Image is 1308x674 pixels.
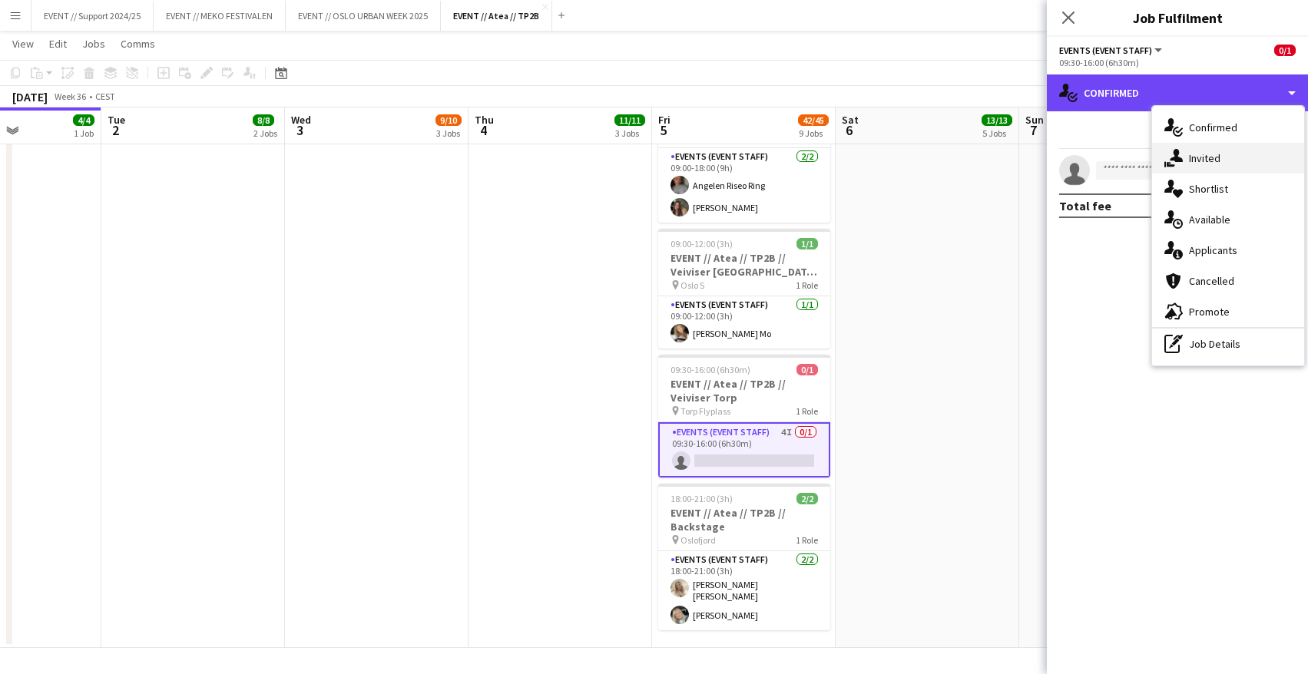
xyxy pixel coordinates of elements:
[253,127,277,139] div: 2 Jobs
[1059,57,1296,68] div: 09:30-16:00 (6h30m)
[671,238,733,249] span: 09:00-12:00 (3h)
[658,81,830,223] app-job-card: 09:00-18:00 (9h)2/2EVENT // Atea // TP2B // Registrering partnere Oslofjord1 RoleEvents (Event St...
[51,91,89,102] span: Week 36
[680,279,704,291] span: Oslo S
[1152,329,1304,359] div: Job Details
[656,121,671,139] span: 5
[658,484,830,630] app-job-card: 18:00-21:00 (3h)2/2EVENT // Atea // TP2B // Backstage Oslofjord1 RoleEvents (Event Staff)2/218:00...
[289,121,311,139] span: 3
[658,355,830,477] app-job-card: 09:30-16:00 (6h30m)0/1EVENT // Atea // TP2B // Veiviser Torp Torp Flyplass1 RoleEvents (Event Sta...
[796,238,818,249] span: 1/1
[671,364,750,375] span: 09:30-16:00 (6h30m)
[799,127,828,139] div: 9 Jobs
[842,113,859,127] span: Sat
[286,1,441,31] button: EVENT // OSLO URBAN WEEK 2025
[658,422,830,477] app-card-role: Events (Event Staff)4I0/109:30-16:00 (6h30m)
[1152,296,1304,327] div: Promote
[6,34,40,54] a: View
[796,534,818,546] span: 1 Role
[475,113,494,127] span: Thu
[43,34,73,54] a: Edit
[1152,204,1304,235] div: Available
[796,364,818,375] span: 0/1
[472,121,494,139] span: 4
[796,279,818,291] span: 1 Role
[1059,45,1164,56] button: Events (Event Staff)
[658,296,830,349] app-card-role: Events (Event Staff)1/109:00-12:00 (3h)[PERSON_NAME] Mo
[658,148,830,223] app-card-role: Events (Event Staff)2/209:00-18:00 (9h)Angelen Riseo Ring[PERSON_NAME]
[658,113,671,127] span: Fri
[982,114,1012,126] span: 13/13
[1047,74,1308,111] div: Confirmed
[1274,45,1296,56] span: 0/1
[658,551,830,630] app-card-role: Events (Event Staff)2/218:00-21:00 (3h)[PERSON_NAME] [PERSON_NAME][PERSON_NAME]
[108,113,125,127] span: Tue
[121,37,155,51] span: Comms
[1059,45,1152,56] span: Events (Event Staff)
[658,229,830,349] app-job-card: 09:00-12:00 (3h)1/1EVENT // Atea // TP2B // Veiviser [GEOGRAPHIC_DATA] S Oslo S1 RoleEvents (Even...
[114,34,161,54] a: Comms
[1152,112,1304,143] div: Confirmed
[1025,113,1044,127] span: Sun
[441,1,552,31] button: EVENT // Atea // TP2B
[76,34,111,54] a: Jobs
[615,127,644,139] div: 3 Jobs
[1152,173,1304,204] div: Shortlist
[82,37,105,51] span: Jobs
[1152,143,1304,173] div: Invited
[1023,121,1044,139] span: 7
[658,251,830,279] h3: EVENT // Atea // TP2B // Veiviser [GEOGRAPHIC_DATA] S
[1047,8,1308,28] h3: Job Fulfilment
[73,114,94,126] span: 4/4
[671,493,733,504] span: 18:00-21:00 (3h)
[435,114,462,126] span: 9/10
[796,405,818,417] span: 1 Role
[12,89,48,104] div: [DATE]
[31,1,154,31] button: EVENT // Support 2024/25
[253,114,274,126] span: 8/8
[105,121,125,139] span: 2
[1152,235,1304,266] div: Applicants
[839,121,859,139] span: 6
[74,127,94,139] div: 1 Job
[680,405,730,417] span: Torp Flyplass
[154,1,286,31] button: EVENT // MEKO FESTIVALEN
[658,377,830,405] h3: EVENT // Atea // TP2B // Veiviser Torp
[49,37,67,51] span: Edit
[680,534,716,546] span: Oslofjord
[291,113,311,127] span: Wed
[1152,266,1304,296] div: Cancelled
[658,506,830,534] h3: EVENT // Atea // TP2B // Backstage
[982,127,1012,139] div: 5 Jobs
[1059,198,1111,213] div: Total fee
[796,493,818,504] span: 2/2
[95,91,115,102] div: CEST
[614,114,645,126] span: 11/11
[436,127,461,139] div: 3 Jobs
[798,114,829,126] span: 42/45
[12,37,34,51] span: View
